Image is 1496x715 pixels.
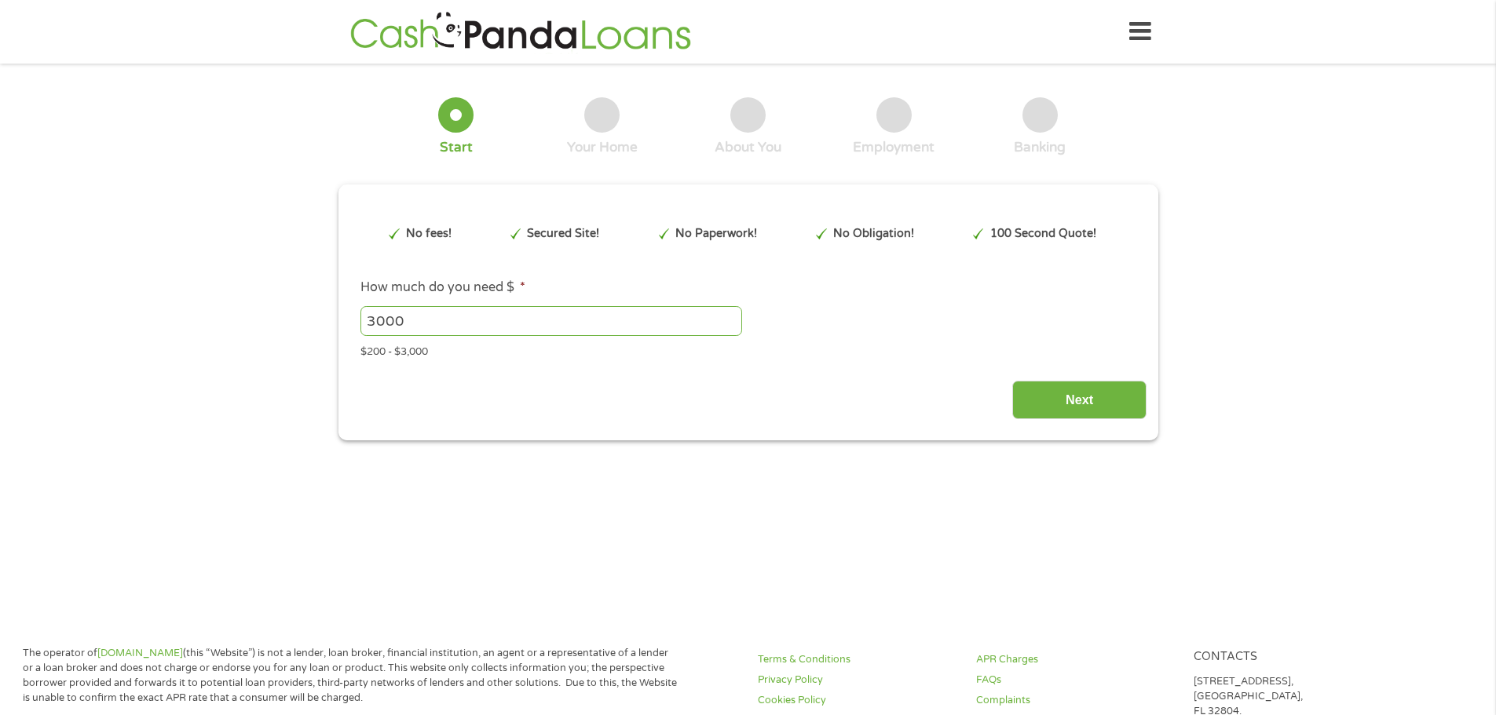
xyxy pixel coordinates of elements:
[833,225,914,243] p: No Obligation!
[976,673,1176,688] a: FAQs
[758,673,957,688] a: Privacy Policy
[360,279,525,296] label: How much do you need $
[527,225,599,243] p: Secured Site!
[758,693,957,708] a: Cookies Policy
[406,225,452,243] p: No fees!
[675,225,757,243] p: No Paperwork!
[346,9,696,54] img: GetLoanNow Logo
[360,339,1135,360] div: $200 - $3,000
[715,139,781,156] div: About You
[758,652,957,667] a: Terms & Conditions
[990,225,1096,243] p: 100 Second Quote!
[97,647,183,659] a: [DOMAIN_NAME]
[1012,381,1147,419] input: Next
[567,139,638,156] div: Your Home
[1014,139,1066,156] div: Banking
[1194,650,1393,665] h4: Contacts
[440,139,473,156] div: Start
[23,646,678,706] p: The operator of (this “Website”) is not a lender, loan broker, financial institution, an agent or...
[853,139,935,156] div: Employment
[976,693,1176,708] a: Complaints
[976,652,1176,667] a: APR Charges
